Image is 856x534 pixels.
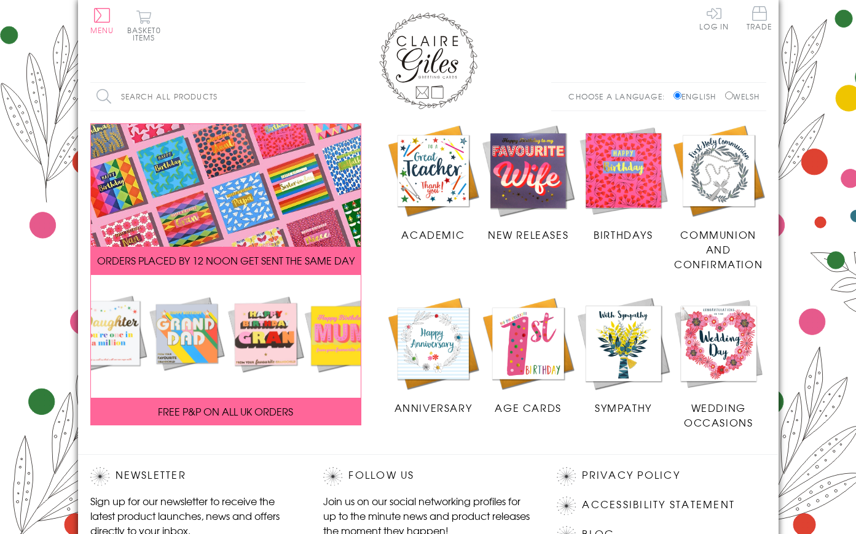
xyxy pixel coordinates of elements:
a: Anniversary [386,296,481,415]
p: Choose a language: [568,91,671,102]
label: English [673,91,722,102]
img: Claire Giles Greetings Cards [379,12,477,109]
h2: Newsletter [90,467,299,486]
input: Search all products [90,83,305,110]
a: Academic [386,123,481,242]
span: Academic [401,227,465,242]
span: Menu [90,25,114,36]
a: Sympathy [576,296,671,415]
input: English [673,91,681,99]
button: Menu [90,8,114,34]
a: Communion and Confirmation [671,123,766,272]
a: Trade [747,6,772,33]
a: Log In [699,6,729,30]
span: Anniversary [395,400,473,415]
span: Birthdays [594,227,653,242]
span: Trade [747,6,772,30]
button: Basket0 items [127,10,161,41]
a: New Releases [481,123,576,242]
span: Sympathy [595,400,652,415]
a: Birthdays [576,123,671,242]
a: Accessibility Statement [582,497,735,513]
a: Wedding Occasions [671,296,766,430]
a: Age Cards [481,296,576,415]
input: Search [293,83,305,110]
span: Age Cards [495,400,561,415]
span: Communion and Confirmation [674,227,763,271]
span: New Releases [488,227,568,242]
span: ORDERS PLACED BY 12 NOON GET SENT THE SAME DAY [97,253,355,268]
label: Welsh [725,91,760,102]
span: Wedding Occasions [684,400,753,430]
span: 0 items [133,25,161,43]
span: FREE P&P ON ALL UK ORDERS [158,404,293,419]
a: Privacy Policy [582,467,680,484]
input: Welsh [725,91,733,99]
h2: Follow Us [323,467,532,486]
